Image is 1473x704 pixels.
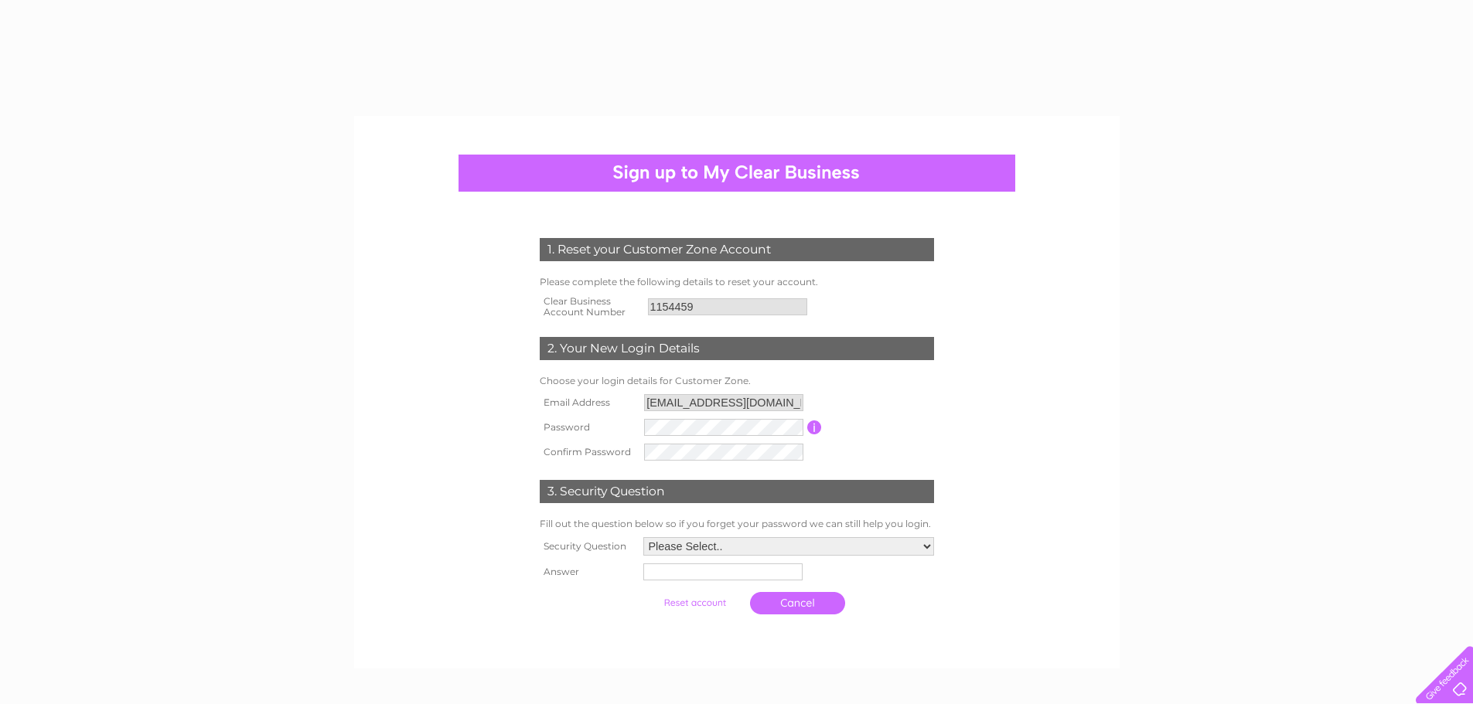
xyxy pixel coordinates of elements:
th: Password [536,415,641,440]
th: Clear Business Account Number [536,291,644,322]
td: Fill out the question below so if you forget your password we can still help you login. [536,515,938,533]
td: Please complete the following details to reset your account. [536,273,938,291]
th: Email Address [536,390,641,415]
div: 3. Security Question [540,480,934,503]
th: Answer [536,559,639,584]
th: Security Question [536,533,639,559]
div: 1. Reset your Customer Zone Account [540,238,934,261]
a: Cancel [750,592,845,614]
input: Information [807,420,822,434]
div: 2. Your New Login Details [540,337,934,360]
input: Submit [647,592,742,614]
th: Confirm Password [536,440,641,464]
td: Choose your login details for Customer Zone. [536,372,938,390]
